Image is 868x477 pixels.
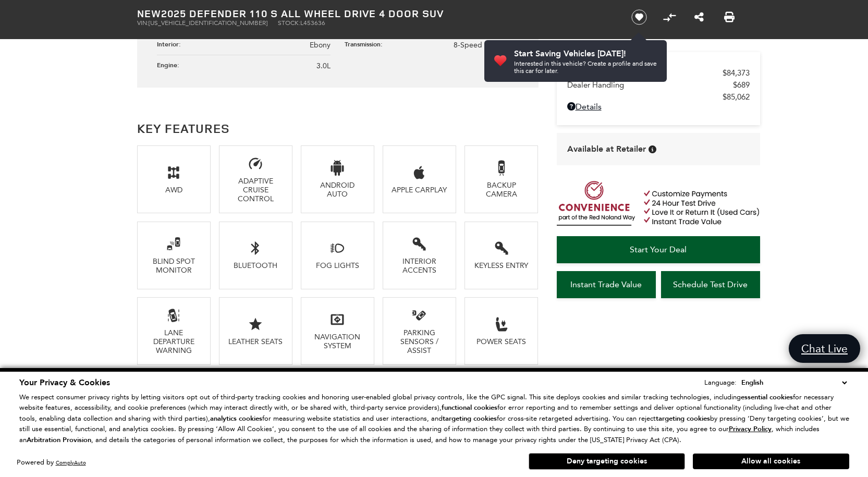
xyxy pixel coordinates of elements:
[628,9,651,26] button: Save vehicle
[391,257,448,275] div: Interior Accents
[567,92,750,102] a: $85,062
[567,143,646,155] span: Available at Retailer
[694,11,704,23] a: Share this New 2025 Defender 110 S All Wheel Drive 4 Door SUV
[19,377,110,388] span: Your Privacy & Cookies
[724,11,735,23] a: Print this New 2025 Defender 110 S All Wheel Drive 4 Door SUV
[739,377,849,388] select: Language Select
[56,459,86,466] a: ComplyAuto
[145,257,202,275] div: Blind Spot Monitor
[137,19,149,27] span: VIN:
[227,337,284,346] div: Leather Seats
[723,92,750,102] span: $85,062
[567,68,750,78] a: MSRP $84,373
[649,145,656,153] div: Vehicle is in stock and ready for immediate delivery. Due to demand, availability is subject to c...
[570,279,642,289] span: Instant Trade Value
[149,19,267,27] span: [US_VEHICLE_IDENTIFICATION_NUMBER]
[567,68,723,78] span: MSRP
[157,60,185,69] div: Engine:
[27,435,91,445] strong: Arbitration Provision
[442,403,497,412] strong: functional cookies
[567,80,733,90] span: Dealer Handling
[309,333,366,350] div: Navigation System
[473,181,530,199] div: Backup Camera
[227,177,284,203] div: Adaptive Cruise Control
[789,334,860,363] a: Chat Live
[137,8,614,19] h1: 2025 Defender 110 S All Wheel Drive 4 Door SUV
[137,119,539,138] h2: Key Features
[210,414,262,423] strong: analytics cookies
[567,102,750,112] a: Details
[300,19,325,27] span: L453636
[391,186,448,194] div: Apple CarPlay
[473,261,530,270] div: Keyless Entry
[693,454,849,469] button: Allow all cookies
[704,379,737,386] div: Language:
[145,328,202,355] div: Lane Departure Warning
[345,40,388,48] div: Transmission:
[529,453,685,470] button: Deny targeting cookies
[729,425,772,433] a: Privacy Policy
[309,181,366,199] div: Android Auto
[656,414,710,423] strong: targeting cookies
[316,62,331,70] span: 3.0L
[310,41,331,50] span: Ebony
[662,9,677,25] button: Compare Vehicle
[729,424,772,434] u: Privacy Policy
[19,392,849,446] p: We respect consumer privacy rights by letting visitors opt out of third-party tracking cookies an...
[673,279,748,289] span: Schedule Test Drive
[137,6,161,20] strong: New
[473,337,530,346] div: Power Seats
[278,19,300,27] span: Stock:
[443,414,497,423] strong: targeting cookies
[454,41,518,50] span: 8-Speed Automatic
[391,328,448,355] div: Parking Sensors / Assist
[309,261,366,270] div: Fog Lights
[145,186,202,194] div: AWD
[796,341,853,356] span: Chat Live
[630,244,687,254] span: Start Your Deal
[557,303,760,468] iframe: YouTube video player
[557,236,760,263] a: Start Your Deal
[661,271,760,298] a: Schedule Test Drive
[17,459,86,466] div: Powered by
[741,393,793,402] strong: essential cookies
[723,68,750,78] span: $84,373
[557,271,656,298] a: Instant Trade Value
[227,261,284,270] div: Bluetooth
[733,80,750,90] span: $689
[567,80,750,90] a: Dealer Handling $689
